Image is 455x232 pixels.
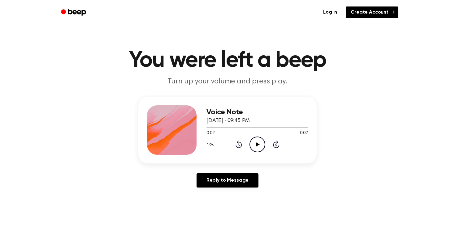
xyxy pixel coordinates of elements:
[346,6,398,18] a: Create Account
[206,108,308,116] h3: Voice Note
[300,130,308,137] span: 0:02
[318,6,342,18] a: Log in
[69,49,386,72] h1: You were left a beep
[57,6,92,19] a: Beep
[109,77,346,87] p: Turn up your volume and press play.
[197,173,258,188] a: Reply to Message
[206,130,214,137] span: 0:02
[206,118,250,124] span: [DATE] · 09:45 PM
[206,139,216,150] button: 1.0x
